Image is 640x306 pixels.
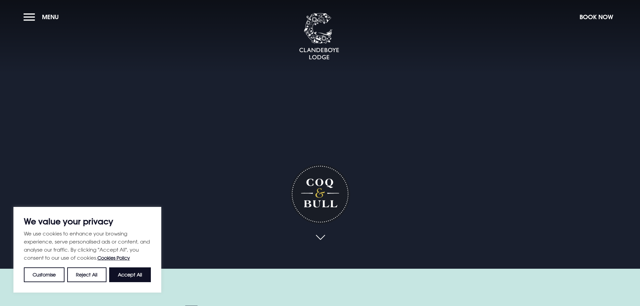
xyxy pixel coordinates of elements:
div: We value your privacy [13,207,161,293]
button: Book Now [576,10,616,24]
a: Cookies Policy [97,255,130,261]
span: Menu [42,13,59,21]
p: We value your privacy [24,217,151,225]
button: Customise [24,267,65,282]
button: Menu [24,10,62,24]
button: Accept All [109,267,151,282]
img: Clandeboye Lodge [299,13,339,60]
h1: Coq & Bull [290,164,350,224]
p: We use cookies to enhance your browsing experience, serve personalised ads or content, and analys... [24,229,151,262]
button: Reject All [67,267,106,282]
